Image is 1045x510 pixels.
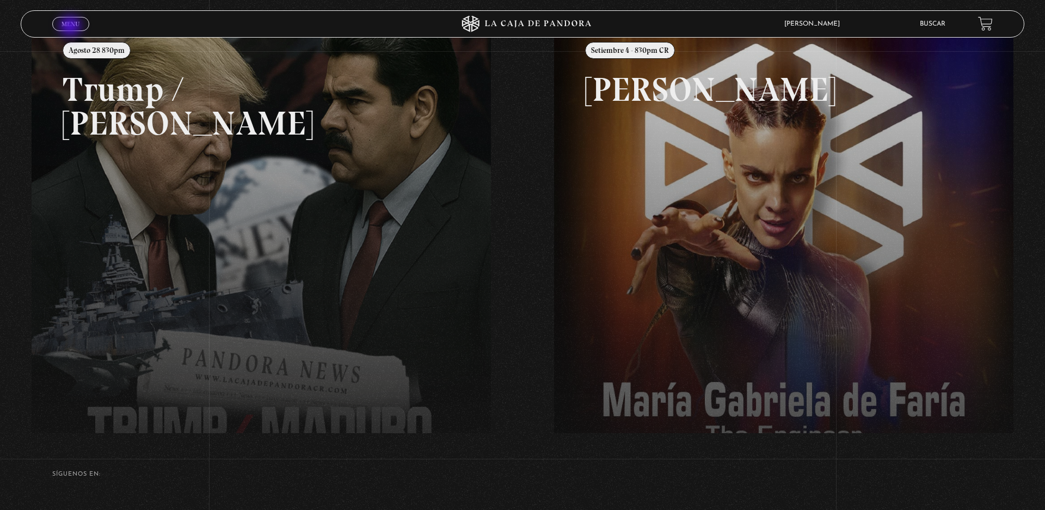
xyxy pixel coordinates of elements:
a: Buscar [920,21,945,27]
span: Menu [62,21,79,27]
span: Cerrar [58,30,84,38]
h4: SÍguenos en: [52,471,993,477]
a: View your shopping cart [978,16,993,31]
span: [PERSON_NAME] [779,21,851,27]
